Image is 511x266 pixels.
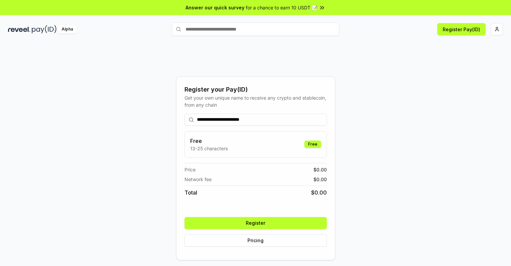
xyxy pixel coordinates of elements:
[313,166,327,173] span: $ 0.00
[190,137,228,145] h3: Free
[311,189,327,197] span: $ 0.00
[185,176,212,183] span: Network fee
[58,25,77,34] div: Alpha
[186,4,244,11] span: Answer our quick survey
[32,25,57,34] img: pay_id
[304,141,321,148] div: Free
[246,4,317,11] span: for a chance to earn 10 USDT 📝
[437,23,486,35] button: Register Pay(ID)
[185,94,327,108] div: Get your own unique name to receive any crypto and stablecoin, from any chain
[185,234,327,247] button: Pricing
[190,145,228,152] p: 13-25 characters
[185,217,327,229] button: Register
[313,176,327,183] span: $ 0.00
[185,85,327,94] div: Register your Pay(ID)
[185,189,197,197] span: Total
[8,25,30,34] img: reveel_dark
[185,166,196,173] span: Price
